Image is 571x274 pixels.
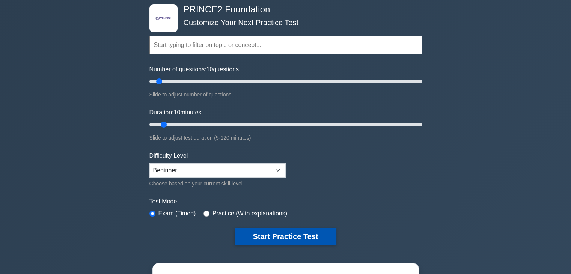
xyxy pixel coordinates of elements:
[235,228,336,245] button: Start Practice Test
[149,65,239,74] label: Number of questions: questions
[149,179,286,188] div: Choose based on your current skill level
[149,108,202,117] label: Duration: minutes
[158,209,196,218] label: Exam (Timed)
[149,151,188,160] label: Difficulty Level
[173,109,180,116] span: 10
[149,90,422,99] div: Slide to adjust number of questions
[181,4,385,15] h4: PRINCE2 Foundation
[149,197,422,206] label: Test Mode
[149,133,422,142] div: Slide to adjust test duration (5-120 minutes)
[206,66,213,72] span: 10
[212,209,287,218] label: Practice (With explanations)
[149,36,422,54] input: Start typing to filter on topic or concept...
